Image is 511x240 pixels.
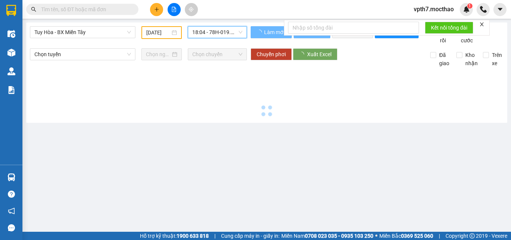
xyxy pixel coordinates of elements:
[468,3,471,9] span: 1
[41,5,129,13] input: Tìm tên, số ĐT hoặc mã đơn
[439,232,440,240] span: |
[401,233,433,239] strong: 0369 525 060
[214,232,215,240] span: |
[185,3,198,16] button: aim
[431,24,467,32] span: Kết nối tổng đài
[7,49,15,57] img: warehouse-icon
[375,234,377,237] span: ⚪️
[463,6,470,13] img: icon-new-feature
[8,207,15,215] span: notification
[251,26,292,38] button: Làm mới
[497,6,504,13] span: caret-down
[480,6,487,13] img: phone-icon
[281,232,373,240] span: Miền Nam
[150,3,163,16] button: plus
[221,232,279,240] span: Cung cấp máy in - giấy in:
[154,7,159,12] span: plus
[489,51,505,67] span: Trên xe
[479,22,484,27] span: close
[146,28,170,37] input: 10/09/2025
[192,49,242,60] span: Chọn chuyến
[140,232,209,240] span: Hỗ trợ kỹ thuật:
[31,7,36,12] span: search
[257,30,263,35] span: loading
[34,27,131,38] span: Tuy Hòa - BX Miền Tây
[425,22,473,34] button: Kết nối tổng đài
[379,232,433,240] span: Miền Bắc
[7,67,15,75] img: warehouse-icon
[251,48,292,60] button: Chuyển phơi
[293,48,337,60] button: Xuất Excel
[305,233,373,239] strong: 0708 023 035 - 0935 103 250
[462,51,481,67] span: Kho nhận
[146,50,171,58] input: Chọn ngày
[192,27,242,38] span: 18:04 - 78H-019.78
[436,51,452,67] span: Đã giao
[7,86,15,94] img: solution-icon
[34,49,131,60] span: Chọn tuyến
[469,233,475,239] span: copyright
[171,7,177,12] span: file-add
[6,5,16,16] img: logo-vxr
[493,3,507,16] button: caret-down
[288,22,419,34] input: Nhập số tổng đài
[7,173,15,181] img: warehouse-icon
[189,7,194,12] span: aim
[467,3,472,9] sup: 1
[264,28,286,36] span: Làm mới
[8,191,15,198] span: question-circle
[168,3,181,16] button: file-add
[8,224,15,231] span: message
[177,233,209,239] strong: 1900 633 818
[408,4,460,14] span: vpth7.mocthao
[7,30,15,38] img: warehouse-icon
